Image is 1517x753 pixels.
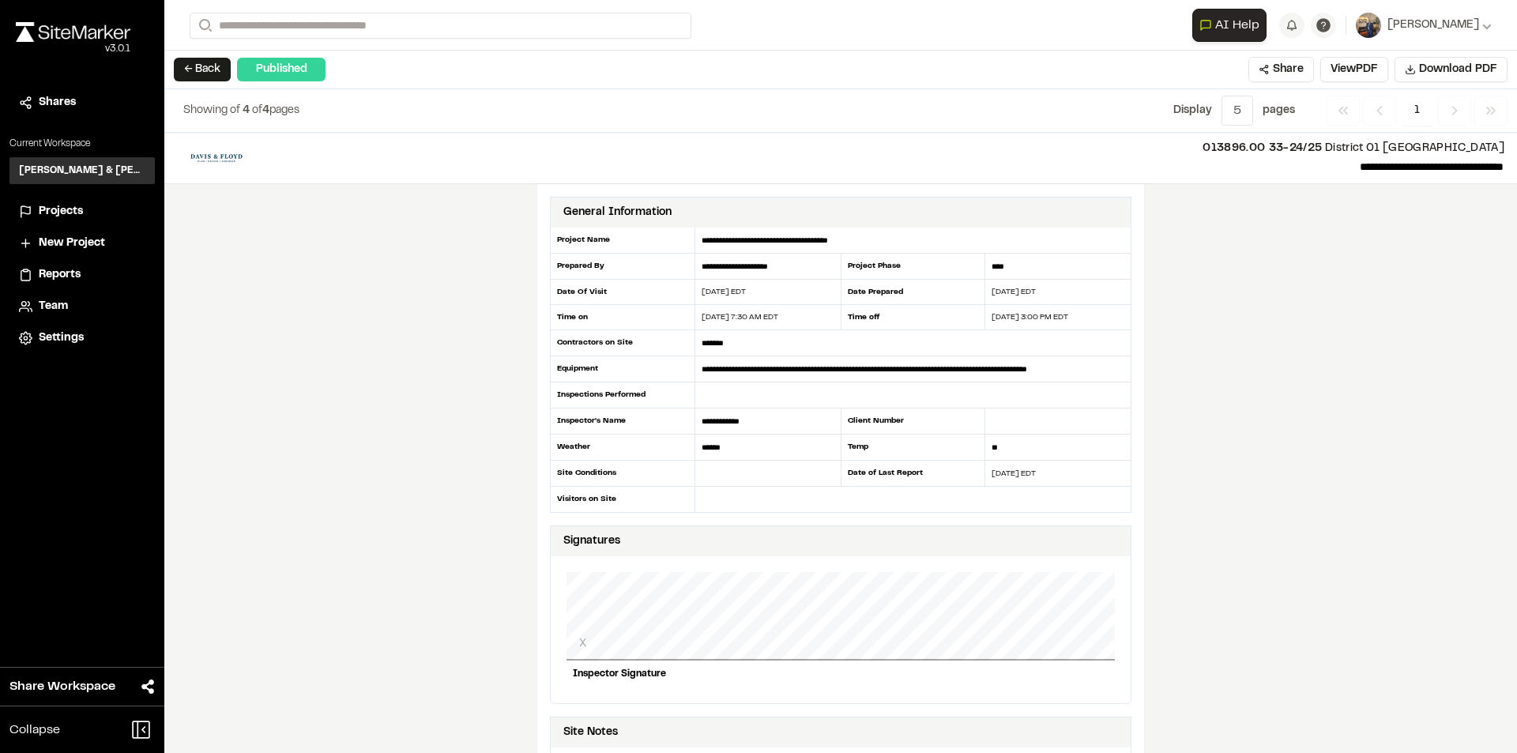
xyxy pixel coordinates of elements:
[985,286,1131,298] div: [DATE] EDT
[550,330,695,356] div: Contractors on Site
[841,461,986,487] div: Date of Last Report
[841,280,986,305] div: Date Prepared
[19,94,145,111] a: Shares
[1356,13,1492,38] button: [PERSON_NAME]
[1215,16,1259,35] span: AI Help
[1203,144,1322,153] span: 013896.00 33-24/25
[1320,57,1388,82] button: ViewPDF
[19,164,145,178] h3: [PERSON_NAME] & [PERSON_NAME] Inc.
[841,254,986,280] div: Project Phase
[1263,102,1295,119] p: page s
[1419,61,1497,78] span: Download PDF
[1192,9,1267,42] button: Open AI Assistant
[19,235,145,252] a: New Project
[19,329,145,347] a: Settings
[841,409,986,435] div: Client Number
[183,102,299,119] p: of pages
[9,721,60,740] span: Collapse
[563,533,620,550] div: Signatures
[9,137,155,151] p: Current Workspace
[16,22,130,42] img: rebrand.png
[237,58,326,81] div: Published
[695,311,841,323] div: [DATE] 7:30 AM EDT
[19,203,145,220] a: Projects
[550,461,695,487] div: Site Conditions
[1327,96,1508,126] nav: Navigation
[1387,17,1479,34] span: [PERSON_NAME]
[9,677,115,696] span: Share Workspace
[262,106,269,115] span: 4
[1395,57,1508,82] button: Download PDF
[841,435,986,461] div: Temp
[550,305,695,330] div: Time on
[16,42,130,56] div: Oh geez...please don't...
[1173,102,1212,119] p: Display
[243,106,250,115] span: 4
[550,382,695,409] div: Inspections Performed
[1248,57,1314,82] button: Share
[1356,13,1381,38] img: User
[19,298,145,315] a: Team
[550,280,695,305] div: Date Of Visit
[563,204,672,221] div: General Information
[985,468,1131,480] div: [DATE] EDT
[174,58,231,81] button: ← Back
[579,578,586,653] p: X
[567,661,1115,687] div: Inspector Signature
[177,145,256,171] img: file
[550,356,695,382] div: Equipment
[550,254,695,280] div: Prepared By
[563,724,618,741] div: Site Notes
[550,487,695,512] div: Visitors on Site
[695,286,841,298] div: [DATE] EDT
[841,305,986,330] div: Time off
[550,435,695,461] div: Weather
[39,94,76,111] span: Shares
[985,311,1131,323] div: [DATE] 3:00 PM EDT
[269,140,1504,157] p: District 01 [GEOGRAPHIC_DATA]
[39,266,81,284] span: Reports
[1402,96,1432,126] span: 1
[19,266,145,284] a: Reports
[1192,9,1273,42] div: Open AI Assistant
[39,203,83,220] span: Projects
[550,409,695,435] div: Inspector's Name
[183,106,243,115] span: Showing of
[39,298,68,315] span: Team
[1222,96,1253,126] button: 5
[39,235,105,252] span: New Project
[39,329,84,347] span: Settings
[550,228,695,254] div: Project Name
[190,13,218,39] button: Search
